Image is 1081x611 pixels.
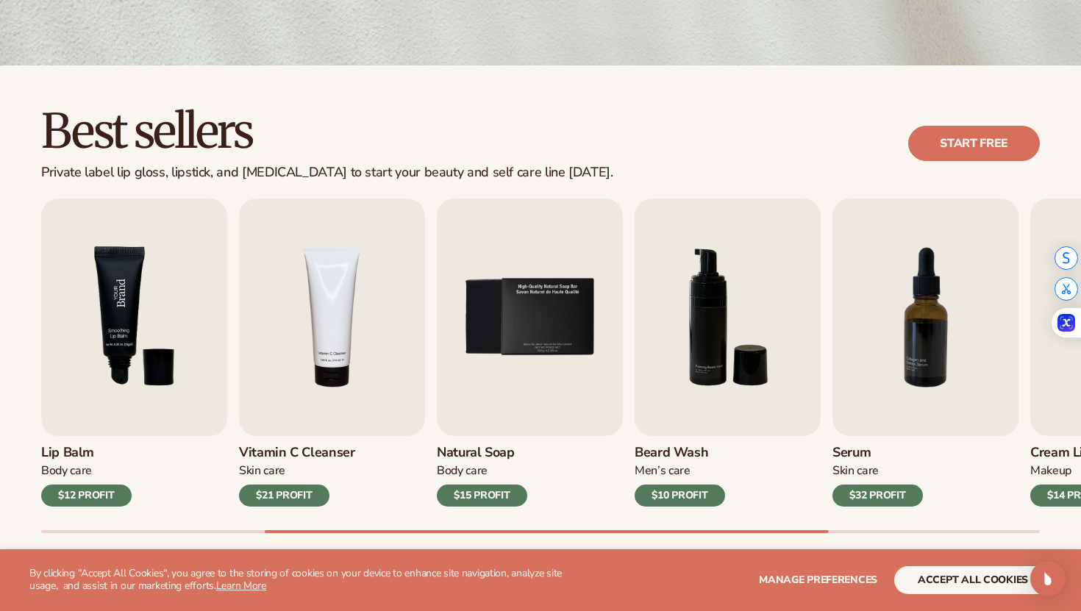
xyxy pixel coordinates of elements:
[239,445,355,461] h3: Vitamin C Cleanser
[216,579,266,593] a: Learn More
[832,445,923,461] h3: Serum
[239,485,329,507] div: $21 PROFIT
[894,566,1052,594] button: accept all cookies
[41,199,227,436] img: Shopify Image 7
[41,165,613,181] div: Private label lip gloss, lipstick, and [MEDICAL_DATA] to start your beauty and self care line [DA...
[832,485,923,507] div: $32 PROFIT
[29,568,574,593] p: By clicking "Accept All Cookies", you agree to the storing of cookies on your device to enhance s...
[41,485,132,507] div: $12 PROFIT
[437,485,527,507] div: $15 PROFIT
[635,463,725,479] div: Men’s Care
[41,445,132,461] h3: Lip Balm
[41,199,227,507] a: 3 / 9
[908,126,1040,161] a: Start free
[759,573,877,587] span: Manage preferences
[832,199,1018,507] a: 7 / 9
[239,199,425,507] a: 4 / 9
[41,463,132,479] div: Body Care
[239,463,355,479] div: Skin Care
[759,566,877,594] button: Manage preferences
[437,199,623,507] a: 5 / 9
[635,199,821,507] a: 6 / 9
[1030,561,1066,596] div: Open Intercom Messenger
[635,485,725,507] div: $10 PROFIT
[635,445,725,461] h3: Beard Wash
[832,463,923,479] div: Skin Care
[437,445,527,461] h3: Natural Soap
[41,107,613,156] h2: Best sellers
[437,463,527,479] div: Body Care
